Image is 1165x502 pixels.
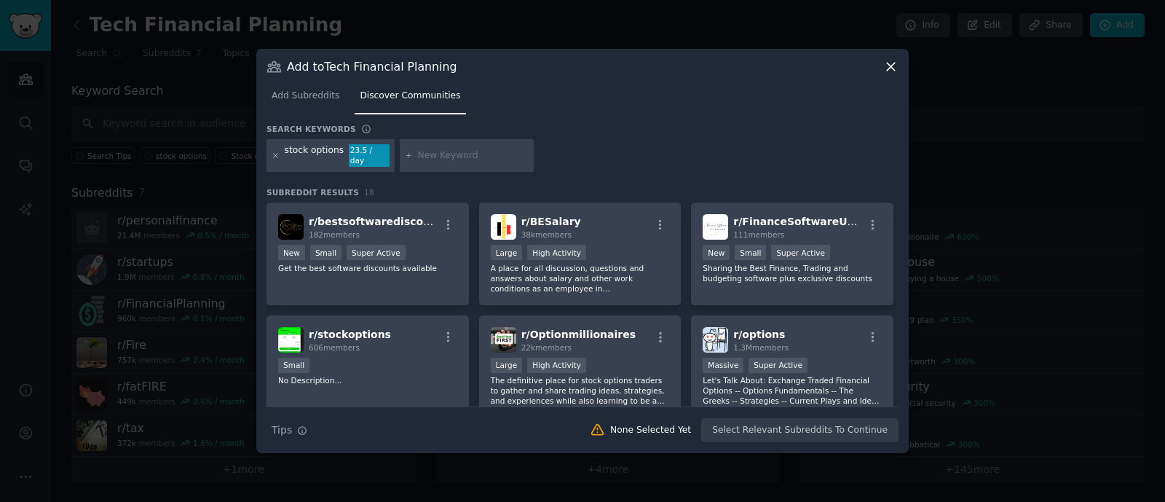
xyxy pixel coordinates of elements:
p: No Description... [278,375,457,385]
p: Let's Talk About: Exchange Traded Financial Options -- Options Fundamentals -- The Greeks -- Stra... [703,375,882,406]
img: Optionmillionaires [491,327,516,353]
span: r/ BESalary [521,216,581,227]
div: High Activity [527,245,586,260]
button: Tips [266,417,312,443]
p: Sharing the Best Finance, Trading and budgeting software plus exclusive discounts [703,263,882,283]
span: 22k members [521,343,572,352]
div: Super Active [771,245,830,260]
span: Discover Communities [360,90,460,103]
span: r/ stockoptions [309,329,391,340]
a: Discover Communities [355,85,465,114]
div: Small [310,245,341,260]
img: BESalary [491,214,516,240]
span: Tips [272,423,292,438]
p: Get the best software discounts available [278,263,457,273]
span: r/ bestsoftwarediscounts [309,216,449,227]
span: r/ Optionmillionaires [521,329,636,340]
div: Small [735,245,766,260]
div: Large [491,245,523,260]
input: New Keyword [418,149,529,162]
div: None Selected Yet [610,424,691,437]
h3: Search keywords [266,124,356,134]
span: Add Subreddits [272,90,339,103]
h3: Add to Tech Financial Planning [287,59,457,74]
div: stock options [285,144,344,168]
div: 23.5 / day [349,144,390,168]
img: FinanceSoftwareUpdate [703,214,728,240]
span: 1.3M members [733,343,789,352]
span: 606 members [309,343,360,352]
span: r/ FinanceSoftwareUpdate [733,216,880,227]
span: Subreddit Results [266,187,359,197]
div: Super Active [347,245,406,260]
a: Add Subreddits [266,85,344,114]
div: New [278,245,305,260]
p: The definitive place for stock options traders to gather and share trading ideas, strategies, and... [491,375,670,406]
span: 38k members [521,230,572,239]
span: 182 members [309,230,360,239]
img: stockoptions [278,327,304,353]
p: A place for all discussion, questions and answers about salary and other work conditions as an em... [491,263,670,294]
span: 18 [364,188,374,197]
img: options [703,327,728,353]
div: Massive [703,358,743,373]
span: 111 members [733,230,784,239]
div: Super Active [749,358,807,373]
div: New [703,245,730,260]
div: High Activity [527,358,586,373]
div: Small [278,358,309,373]
img: bestsoftwarediscounts [278,214,304,240]
div: Large [491,358,523,373]
span: r/ options [733,329,785,340]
